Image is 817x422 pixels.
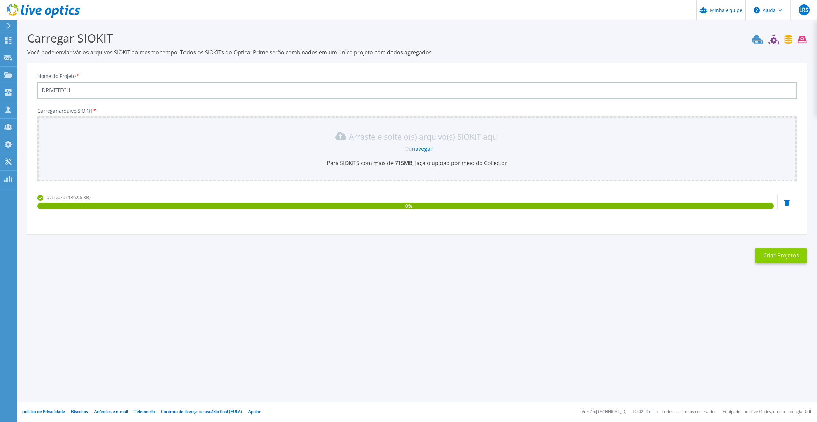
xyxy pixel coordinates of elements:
[27,49,433,56] font: Você pode enviar vários arquivos SIOKIT ao mesmo tempo. Todos os SIOKITs do Optical Prime serão c...
[755,248,807,263] button: Criar Projetos
[405,203,408,209] font: 0
[37,107,93,114] font: Carregar arquivo SIOKIT
[22,409,65,415] a: política de Privacidade
[42,130,792,167] div: Arraste e solte o(s) arquivo(s) SIOKIT aqui OunavegarPara SIOKITS com mais de 715MB, faça o uploa...
[71,409,88,415] a: Biscoitos
[349,131,499,142] font: Arraste e solte o(s) arquivo(s) SIOKIT aqui
[710,7,743,13] font: Minha equipe
[763,252,799,259] font: Criar Projetos
[799,6,808,14] font: LRS
[723,409,811,415] font: Equipado com Live Optics, uma tecnologia Dell
[248,409,261,415] a: Apoiar
[47,194,91,200] font: dvt.siokit (986,96 KB)
[763,7,776,13] font: Ajuda
[395,159,404,167] font: 715
[404,159,412,167] font: MB
[412,145,433,152] font: navegar
[408,203,412,209] font: %
[327,159,394,167] font: Para SIOKITS com mais de
[37,73,76,79] font: Nome do Projeto
[27,30,113,46] font: Carregar SIOKIT
[134,409,155,415] a: Telemetria
[94,409,128,415] a: Anúncios e e-mail
[633,409,636,415] font: ©
[636,409,646,415] font: 2025
[37,82,797,99] input: Digite o nome do projeto
[404,145,412,152] font: Ou
[596,409,627,415] font: [TECHNICAL_ID]
[161,409,242,415] a: Contrato de licença de usuário final (EULA)
[646,409,717,415] font: Dell Inc. Todos os direitos reservados
[582,409,596,415] font: Versão:
[412,159,507,167] font: , faça o upload por meio do Collector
